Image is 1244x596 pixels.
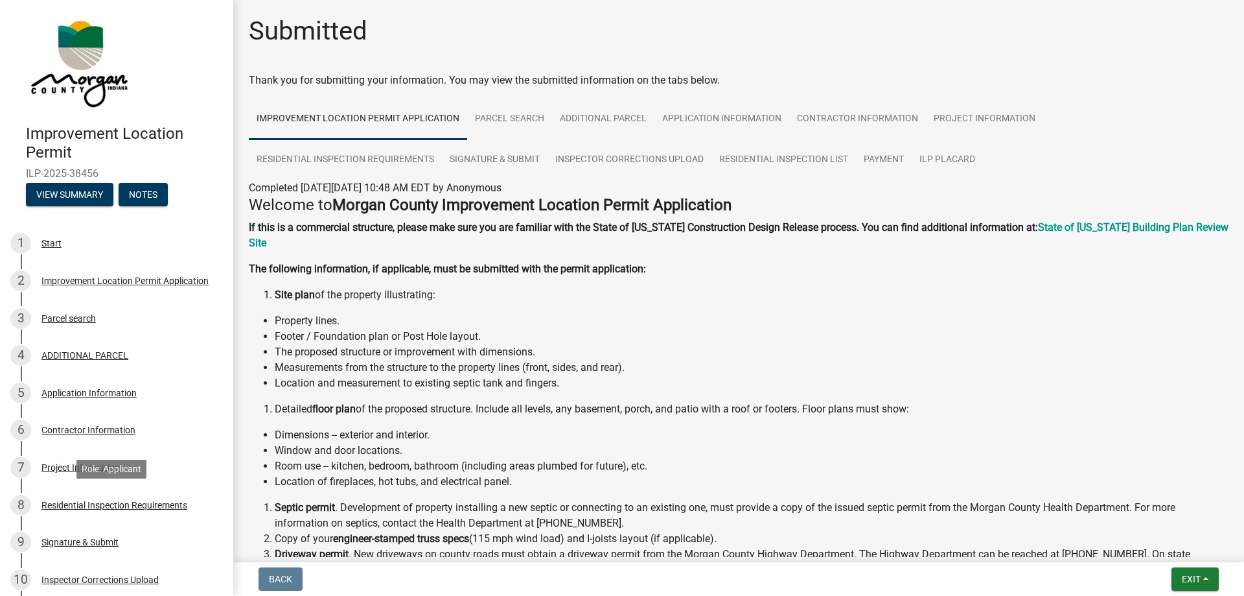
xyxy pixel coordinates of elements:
div: Application Information [41,388,137,398]
a: Application Information [654,99,789,140]
li: Detailed of the proposed structure. Include all levels, any basement, porch, and patio with a roo... [275,401,1228,417]
div: 2 [10,270,31,291]
div: ADDITIONAL PARCEL [41,351,128,360]
strong: Driveway permit [275,548,349,560]
button: Back [259,567,303,591]
div: 10 [10,569,31,590]
a: Residential Inspection Requirements [249,139,442,181]
div: 9 [10,532,31,553]
h1: Submitted [249,16,367,47]
li: Location of fireplaces, hot tubs, and electrical panel. [275,474,1228,490]
wm-modal-confirm: Notes [119,190,168,200]
a: ADDITIONAL PARCEL [552,99,654,140]
a: Inspector Corrections Upload [547,139,711,181]
button: Exit [1171,567,1219,591]
strong: Morgan County Improvement Location Permit Application [332,196,731,214]
strong: floor plan [312,403,356,415]
li: Dimensions -- exterior and interior. [275,427,1228,443]
div: 7 [10,457,31,478]
a: Improvement Location Permit Application [249,99,467,140]
li: The proposed structure or improvement with dimensions. [275,344,1228,360]
a: Residential Inspection List [711,139,856,181]
a: State of [US_STATE] Building Plan Review Site [249,221,1228,249]
a: Project Information [926,99,1043,140]
div: 8 [10,495,31,516]
li: of the property illustrating: [275,287,1228,303]
a: Payment [856,139,912,181]
a: ILP Placard [912,139,983,181]
li: . Development of property installing a new septic or connecting to an existing one, must provide ... [275,500,1228,531]
strong: Septic permit [275,501,335,514]
button: View Summary [26,183,113,206]
div: Start [41,239,62,248]
strong: If this is a commercial structure, please make sure you are familiar with the State of [US_STATE]... [249,221,1038,233]
span: Completed [DATE][DATE] 10:48 AM EDT by Anonymous [249,182,501,194]
div: Role: Applicant [76,460,146,479]
strong: Site plan [275,289,315,301]
div: 6 [10,420,31,440]
a: Signature & Submit [442,139,547,181]
div: Parcel search [41,314,96,323]
div: 4 [10,345,31,366]
div: Improvement Location Permit Application [41,276,209,285]
li: . New driveways on county roads must obtain a driveway permit from the Morgan County Highway Depa... [275,547,1228,578]
h4: Welcome to [249,196,1228,215]
span: ILP-2025-38456 [26,167,207,180]
div: Inspector Corrections Upload [41,575,159,584]
div: Residential Inspection Requirements [41,501,187,510]
div: Signature & Submit [41,538,119,547]
div: 5 [10,383,31,403]
strong: engineer-stamped truss specs [333,532,469,545]
a: Contractor Information [789,99,926,140]
div: 3 [10,308,31,329]
li: Measurements from the structure to the property lines (front, sides, and rear). [275,360,1228,375]
span: Exit [1182,574,1201,584]
li: Location and measurement to existing septic tank and fingers. [275,375,1228,391]
img: Morgan County, Indiana [26,14,130,111]
li: Footer / Foundation plan or Post Hole layout. [275,329,1228,344]
wm-modal-confirm: Summary [26,190,113,200]
div: Contractor Information [41,425,135,435]
li: Copy of your (115 mph wind load) and I-joists layout (if applicable). [275,531,1228,547]
h4: Improvement Location Permit [26,125,223,162]
div: Project Information [41,463,120,472]
li: Room use -- kitchen, bedroom, bathroom (including areas plumbed for future), etc. [275,459,1228,474]
strong: The following information, if applicable, must be submitted with the permit application: [249,263,646,275]
div: 1 [10,233,31,254]
span: Back [269,574,292,584]
div: Thank you for submitting your information. You may view the submitted information on the tabs below. [249,73,1228,88]
li: Property lines. [275,313,1228,329]
li: Window and door locations. [275,443,1228,459]
a: Parcel search [467,99,552,140]
button: Notes [119,183,168,206]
